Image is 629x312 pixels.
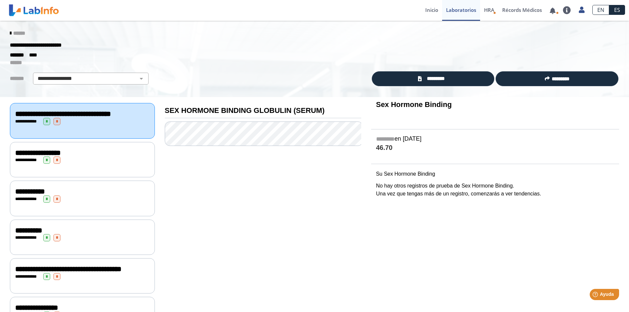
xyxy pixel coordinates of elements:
[376,144,614,152] h4: 46.70
[376,100,452,109] b: Sex Hormone Binding
[609,5,625,15] a: ES
[376,135,614,143] h5: en [DATE]
[165,106,325,115] b: SEX HORMONE BINDING GLOBULIN (SERUM)
[592,5,609,15] a: EN
[376,182,614,198] p: No hay otros registros de prueba de Sex Hormone Binding. Una vez que tengas más de un registro, c...
[376,170,614,178] p: Su Sex Hormone Binding
[484,7,494,13] span: HRA
[570,286,622,305] iframe: Help widget launcher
